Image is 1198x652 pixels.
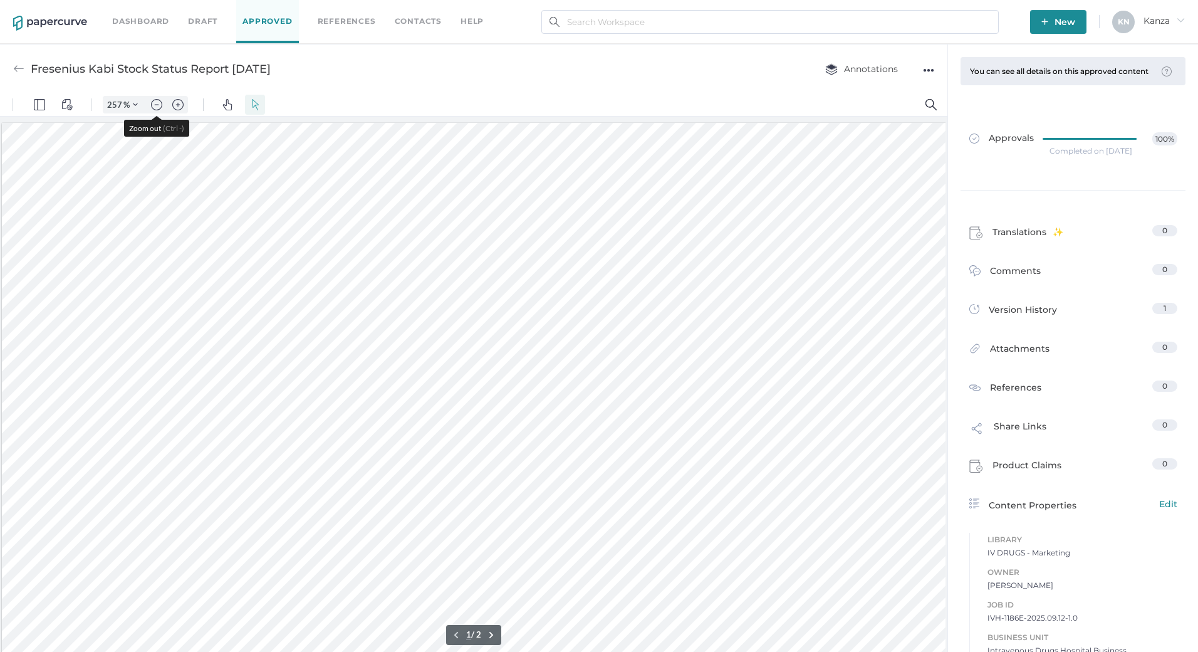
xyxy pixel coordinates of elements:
[825,63,898,75] span: Annotations
[466,536,481,547] form: / 2
[990,342,1050,361] span: Attachments
[34,6,45,17] img: default-leftsidepanel.svg
[962,120,1185,168] a: Approvals100%
[13,16,87,31] img: papercurve-logo-colour.7244d18c.svg
[151,6,162,17] img: default-minus.svg
[318,14,376,28] a: References
[103,6,123,17] input: Set zoom
[969,497,1177,512] div: Content Properties
[13,63,24,75] img: back-arrow-grey.72011ae3.svg
[1030,10,1086,34] button: New
[1162,459,1167,468] span: 0
[989,303,1057,320] span: Version History
[172,6,184,17] img: default-plus.svg
[987,598,1177,612] span: Job ID
[449,534,464,549] button: Previous page
[123,6,130,16] span: %
[969,225,1177,244] a: Translations0
[990,381,1041,397] span: References
[550,17,560,27] img: search.bf03fe8b.svg
[969,342,1177,361] a: Attachments0
[987,533,1177,547] span: Library
[970,66,1155,76] div: You can see all details on this approved content
[1041,18,1048,25] img: plus-white.e19ec114.svg
[969,419,1177,443] a: Share Links0
[969,134,979,144] img: approved-grey.341b8de9.svg
[921,1,941,21] button: Search
[969,381,1177,397] a: References0
[969,498,979,508] img: content-properties-icon.34d20aed.svg
[29,1,49,21] button: Panel
[1143,15,1185,26] span: Kanza
[969,497,1177,512] a: Content PropertiesEdit
[147,3,167,20] button: Zoom out
[925,6,937,17] img: default-magnifying-glass.svg
[245,1,265,21] button: Select
[992,458,1061,477] span: Product Claims
[249,6,261,17] img: default-select.svg
[969,132,1034,146] span: Approvals
[969,460,983,473] img: claims-icon.71597b81.svg
[987,547,1177,559] span: IV DRUGS - Marketing
[541,10,999,34] input: Search Workspace
[168,3,188,20] button: Zoom in
[222,6,233,17] img: default-pan.svg
[969,303,1177,320] a: Version History1
[1176,16,1185,24] i: arrow_right
[990,264,1041,283] span: Comments
[1164,303,1166,313] span: 1
[987,565,1177,579] span: Owner
[969,304,979,317] img: versions-icon.ee5af6b0.svg
[1162,265,1167,274] span: 0
[969,226,983,240] img: claims-icon.71597b81.svg
[1118,17,1130,26] span: K N
[461,14,484,28] div: help
[1159,497,1177,511] span: Edit
[61,6,73,17] img: default-viewcontrols.svg
[923,61,934,79] div: ●●●
[1162,226,1167,235] span: 0
[969,343,981,357] img: attachments-icon.0dd0e375.svg
[129,30,184,39] div: Zoom out
[188,14,217,28] a: Draft
[969,458,1177,477] a: Product Claims0
[163,30,184,39] span: (Ctrl -)
[992,225,1063,244] span: Translations
[1162,420,1167,429] span: 0
[1162,342,1167,352] span: 0
[1162,66,1172,76] img: tooltip-default.0a89c667.svg
[466,536,471,547] input: Set page
[969,264,1177,283] a: Comments0
[484,534,499,549] button: Next page
[813,57,910,81] button: Annotations
[987,579,1177,592] span: [PERSON_NAME]
[969,382,981,393] img: reference-icon.cd0ee6a9.svg
[217,1,237,21] button: Pan
[969,265,981,280] img: comment-icon.4fbda5a2.svg
[125,3,145,20] button: Zoom Controls
[133,9,138,14] img: chevron.svg
[57,1,77,21] button: View Controls
[112,14,169,28] a: Dashboard
[1162,381,1167,391] span: 0
[825,63,838,75] img: annotation-layers.cc6d0e6b.svg
[1152,132,1177,145] span: 100%
[1041,10,1075,34] span: New
[969,421,984,439] img: share-link-icon.af96a55c.svg
[31,57,271,81] div: Fresenius Kabi Stock Status Report [DATE]
[994,419,1046,443] span: Share Links
[987,612,1177,624] span: IVH-1186E-2025.09.12-1.0
[395,14,442,28] a: Contacts
[987,631,1177,644] span: Business Unit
